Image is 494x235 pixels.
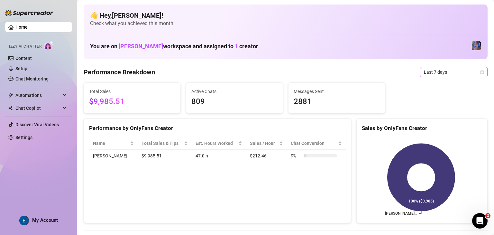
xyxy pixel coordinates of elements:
td: 47.0 h [192,150,246,162]
img: logo-BBDzfeDw.svg [5,10,53,16]
a: Content [15,56,32,61]
iframe: Intercom live chat [472,213,488,229]
span: Name [93,140,129,147]
img: ACg8ocLcPRSDFD1_FgQTWMGHesrdCMFi59PFqVtBfnK-VGsPLWuquQ=s96-c [20,216,29,225]
span: $9,985.51 [89,96,175,108]
span: Total Sales & Tips [142,140,183,147]
span: Check what you achieved this month [90,20,481,27]
span: My Account [32,217,58,223]
td: [PERSON_NAME]… [89,150,138,162]
img: Jaylie [472,41,481,50]
span: 2881 [294,96,380,108]
span: 1 [235,43,238,50]
span: calendar [480,70,484,74]
span: Active Chats [191,88,278,95]
span: Izzy AI Chatter [9,43,41,50]
div: Est. Hours Worked [196,140,237,147]
th: Sales / Hour [246,137,287,150]
a: Home [15,24,28,30]
div: Sales by OnlyFans Creator [362,124,482,133]
span: 9 % [291,152,301,159]
h4: 👋 Hey, [PERSON_NAME] ! [90,11,481,20]
th: Chat Conversion [287,137,346,150]
span: Messages Sent [294,88,380,95]
span: Sales / Hour [250,140,278,147]
text: [PERSON_NAME]… [385,211,417,216]
span: Automations [15,90,61,100]
th: Total Sales & Tips [138,137,192,150]
span: thunderbolt [8,93,14,98]
div: Performance by OnlyFans Creator [89,124,346,133]
th: Name [89,137,138,150]
img: Chat Copilot [8,106,13,110]
td: $9,985.51 [138,150,192,162]
img: AI Chatter [44,41,54,50]
span: 2 [485,213,490,218]
span: [PERSON_NAME] [119,43,163,50]
span: Chat Copilot [15,103,61,113]
span: Total Sales [89,88,175,95]
a: Chat Monitoring [15,76,49,81]
h1: You are on workspace and assigned to creator [90,43,258,50]
td: $212.46 [246,150,287,162]
span: Chat Conversion [291,140,337,147]
h4: Performance Breakdown [84,68,155,77]
span: Last 7 days [424,67,484,77]
a: Settings [15,135,32,140]
span: 809 [191,96,278,108]
a: Discover Viral Videos [15,122,59,127]
a: Setup [15,66,27,71]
